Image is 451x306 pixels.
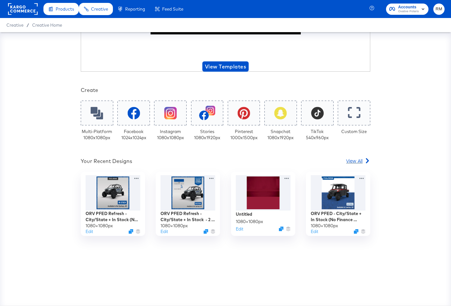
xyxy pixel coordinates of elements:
div: Create [81,86,370,94]
span: Ovative Polaris [398,9,419,14]
div: Your Recent Designs [81,157,132,165]
div: Custom Size [341,129,367,135]
button: View Templates [202,61,249,72]
div: ORV PFED Refresh - City/State + In Stock (No Finance Offer)1080×1080pxEditDuplicate [81,172,145,236]
div: Beautiful Templates Curated Just for You! [110,40,341,56]
button: Edit [311,229,318,235]
div: Instagram 1080 x 1080 px [157,129,184,140]
div: Snapchat 1080 x 1920 px [267,129,294,140]
div: Untitled1080×1080pxEditDuplicate [231,172,295,236]
svg: Duplicate [279,227,283,231]
div: ORV PFED Refresh - City/State + In Stock - 2 Offers Refresh1080×1080pxEditDuplicate [156,172,220,236]
div: ORV PFED Refresh - City/State + In Stock - 2 Offers Refresh [161,211,215,222]
div: 1080 × 1080 px [86,223,113,229]
div: TikTok 540 x 960 px [306,129,329,140]
div: Multi-Platform 1080 x 1080 px [82,129,112,140]
button: AccountsOvative Polaris [386,4,428,15]
div: Untitled [236,211,252,217]
div: ORV PFED Refresh - City/State + In Stock (No Finance Offer) [86,211,140,222]
button: Edit [161,229,168,235]
div: Facebook 1024 x 1024 px [121,129,146,140]
span: Feed Suite [162,6,183,12]
div: Stories 1080 x 1920 px [194,129,220,140]
svg: Duplicate [204,229,208,234]
span: View All [346,157,363,164]
span: View Templates [205,62,246,71]
svg: Duplicate [129,229,133,234]
span: Products [56,6,74,12]
span: RM [436,5,442,13]
div: 1080 × 1080 px [161,223,188,229]
div: ORV PFED - City/State + In Stock (No Finance Offer) + snowflake fix [311,211,365,222]
button: Edit [86,229,93,235]
div: ORV PFED - City/State + In Stock (No Finance Offer) + snowflake fix1080×1080pxEditDuplicate [306,172,370,236]
span: Creative [91,6,108,12]
button: Edit [236,226,243,232]
div: Pinterest 1000 x 1500 px [230,129,258,140]
span: / [23,22,32,28]
a: View All [346,157,370,167]
span: Accounts [398,4,419,11]
span: Reporting [125,6,145,12]
a: Creative Home [32,22,62,28]
span: Creative [6,22,23,28]
div: 1080 × 1080 px [236,219,263,225]
svg: Duplicate [354,229,358,234]
button: RM [433,4,445,15]
div: 1080 × 1080 px [311,223,338,229]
